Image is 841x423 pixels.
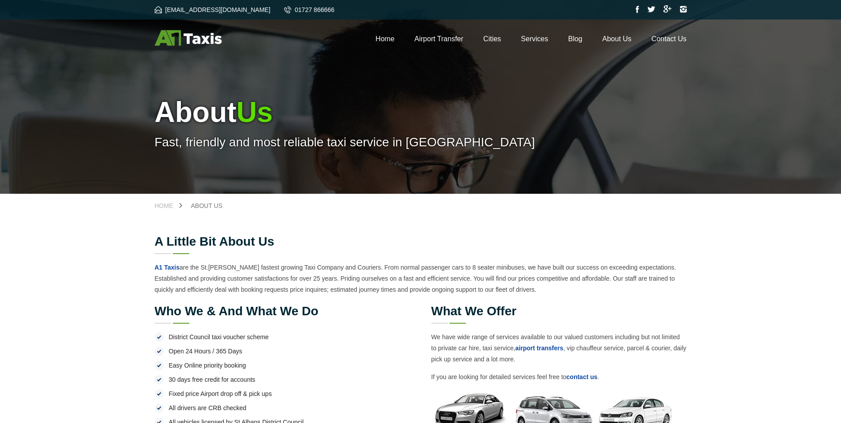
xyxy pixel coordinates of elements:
img: Google Plus [663,5,672,13]
a: About Us [182,203,231,209]
a: Services [521,35,548,43]
a: airport transfers [515,345,563,352]
a: Blog [568,35,582,43]
a: Home [155,203,182,209]
p: Fast, friendly and most reliable taxi service in [GEOGRAPHIC_DATA] [155,135,687,149]
li: 30 days free credit for accounts [155,374,410,385]
p: We have wide range of services available to our valued customers including but not limited to pri... [431,332,687,365]
li: All drivers are CRB checked [155,403,410,413]
a: Airport Transfer [415,35,463,43]
li: Easy Online priority booking [155,360,410,371]
a: Cities [483,35,501,43]
h1: About [155,96,687,129]
img: Instagram [680,6,687,13]
h2: A little bit about us [155,235,687,248]
img: A1 Taxis St Albans LTD [155,30,222,46]
h2: Who we & and what we do [155,305,410,317]
iframe: chat widget [720,403,837,423]
span: Us [236,96,273,128]
a: About Us [602,35,632,43]
a: contact us [567,373,598,380]
a: A1 Taxis [155,264,180,271]
a: Contact Us [651,35,686,43]
p: are the St.[PERSON_NAME] fastest growing Taxi Company and Couriers. From normal passenger cars to... [155,262,687,295]
img: Twitter [647,6,655,12]
a: Home [376,35,395,43]
li: District Council taxi voucher scheme [155,332,410,342]
a: [EMAIL_ADDRESS][DOMAIN_NAME] [155,6,270,13]
p: If you are looking for detailed services feel free to . [431,372,687,383]
li: Fixed price Airport drop off & pick ups [155,388,410,399]
li: Open 24 Hours / 365 Days [155,346,410,356]
a: 01727 866666 [284,6,335,13]
h2: What we offer [431,305,687,317]
img: Facebook [636,6,639,13]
